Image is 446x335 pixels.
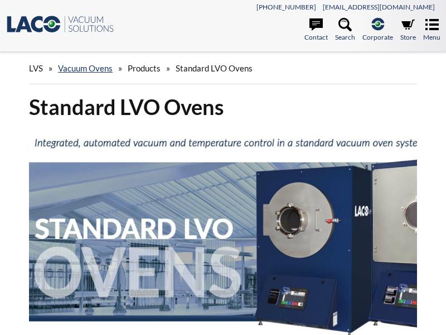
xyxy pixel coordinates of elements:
a: Vacuum Ovens [58,63,113,73]
div: » » » [29,52,417,84]
span: Standard LVO Ovens [176,63,253,73]
a: Search [335,18,355,42]
span: LVS [29,63,43,73]
span: Products [128,63,161,73]
h1: Standard LVO Ovens [29,93,417,121]
a: Menu [423,18,440,42]
a: Contact [304,18,328,42]
a: Store [400,18,416,42]
span: Corporate [362,32,393,42]
a: [EMAIL_ADDRESS][DOMAIN_NAME] [323,3,435,11]
a: [PHONE_NUMBER] [256,3,316,11]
